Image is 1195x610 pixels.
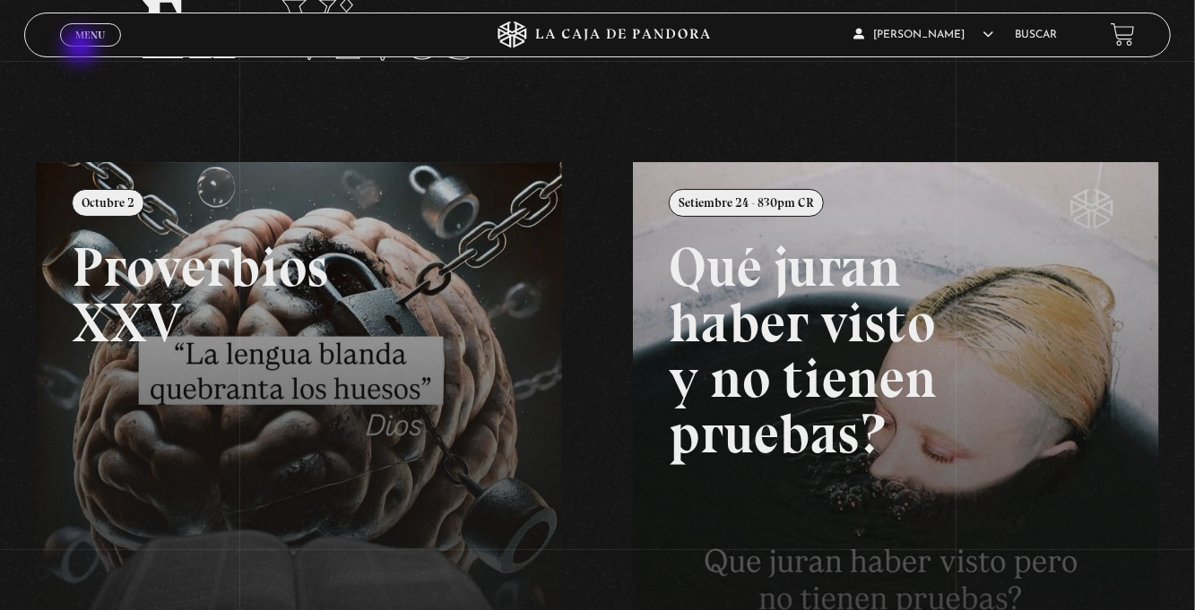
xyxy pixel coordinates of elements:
[75,30,105,40] span: Menu
[69,44,111,56] span: Cerrar
[1015,30,1057,40] a: Buscar
[853,30,993,40] span: [PERSON_NAME]
[1111,22,1135,47] a: View your shopping cart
